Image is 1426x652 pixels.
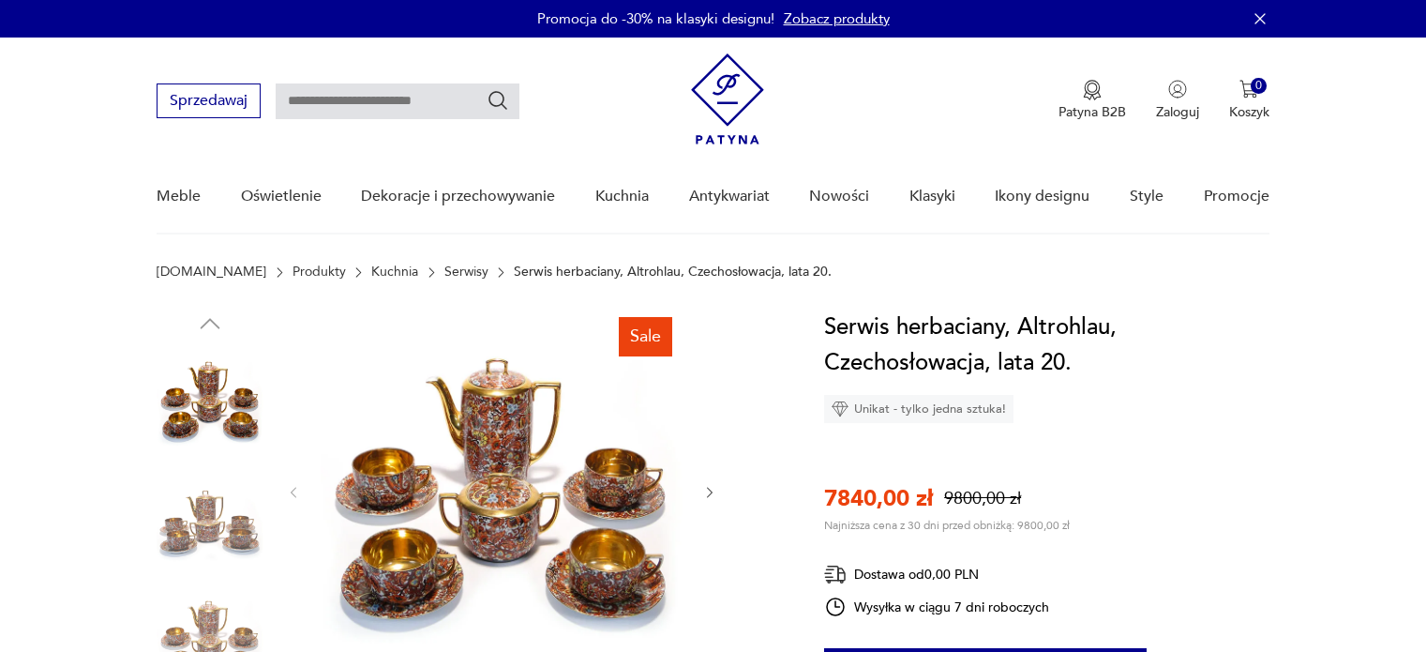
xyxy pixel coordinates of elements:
a: Oświetlenie [241,160,322,233]
a: Produkty [293,265,346,280]
a: Kuchnia [595,160,649,233]
p: 9800,00 zł [944,487,1021,510]
a: Kuchnia [371,265,418,280]
div: Sale [619,317,672,356]
a: Serwisy [444,265,488,280]
button: Zaloguj [1156,80,1199,121]
button: 0Koszyk [1229,80,1269,121]
a: Antykwariat [689,160,770,233]
a: Zobacz produkty [784,9,890,28]
img: Zdjęcie produktu Serwis herbaciany, Altrohlau, Czechosłowacja, lata 20. [157,467,263,574]
img: Ikona medalu [1083,80,1102,100]
div: Unikat - tylko jedna sztuka! [824,395,1013,423]
img: Zdjęcie produktu Serwis herbaciany, Altrohlau, Czechosłowacja, lata 20. [157,347,263,454]
img: Ikona koszyka [1239,80,1258,99]
div: Dostawa od 0,00 PLN [824,563,1049,586]
a: Style [1130,160,1163,233]
a: Promocje [1204,160,1269,233]
p: Patyna B2B [1058,103,1126,121]
div: Wysyłka w ciągu 7 dni roboczych [824,596,1049,618]
p: Koszyk [1229,103,1269,121]
p: Zaloguj [1156,103,1199,121]
a: Sprzedawaj [157,96,261,109]
p: Najniższa cena z 30 dni przed obniżką: 9800,00 zł [824,518,1070,533]
button: Sprzedawaj [157,83,261,118]
a: Ikony designu [995,160,1089,233]
a: Meble [157,160,201,233]
a: Dekoracje i przechowywanie [361,160,555,233]
a: Klasyki [909,160,955,233]
p: Promocja do -30% na klasyki designu! [537,9,774,28]
h1: Serwis herbaciany, Altrohlau, Czechosłowacja, lata 20. [824,310,1269,381]
img: Patyna - sklep z meblami i dekoracjami vintage [691,53,764,144]
a: Ikona medaluPatyna B2B [1058,80,1126,121]
a: Nowości [809,160,869,233]
button: Szukaj [487,89,509,112]
p: 7840,00 zł [824,483,933,514]
a: [DOMAIN_NAME] [157,265,266,280]
p: Serwis herbaciany, Altrohlau, Czechosłowacja, lata 20. [514,265,832,280]
img: Ikona dostawy [824,563,847,586]
button: Patyna B2B [1058,80,1126,121]
div: 0 [1251,78,1267,94]
img: Ikonka użytkownika [1168,80,1187,99]
img: Ikona diamentu [832,401,848,417]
